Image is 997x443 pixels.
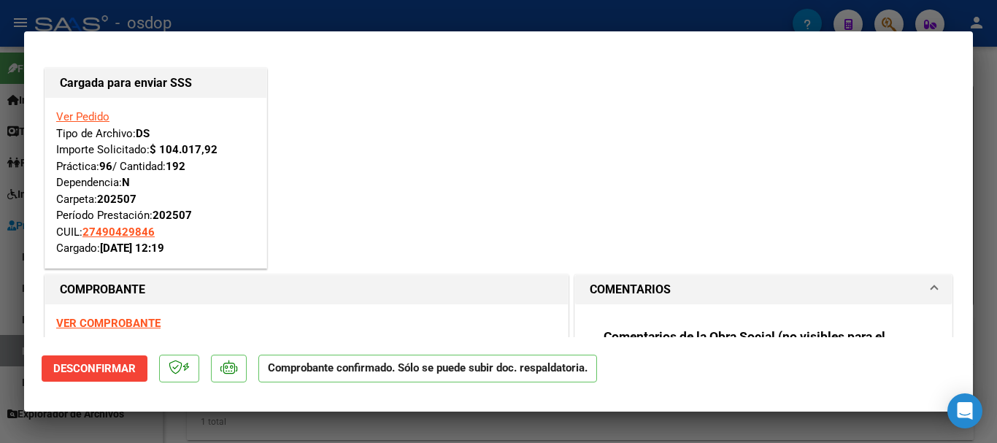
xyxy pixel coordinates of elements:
[56,317,161,330] a: VER COMPROBANTE
[166,160,185,173] strong: 192
[575,275,952,304] mat-expansion-panel-header: COMENTARIOS
[97,193,136,206] strong: 202507
[947,393,982,428] div: Open Intercom Messenger
[99,160,112,173] strong: 96
[153,209,192,222] strong: 202507
[56,109,255,257] div: Tipo de Archivo: Importe Solicitado: Práctica: / Cantidad: Dependencia: Carpeta: Período Prestaci...
[258,355,597,383] p: Comprobante confirmado. Sólo se puede subir doc. respaldatoria.
[136,127,150,140] strong: DS
[42,355,147,382] button: Desconfirmar
[590,281,671,298] h1: COMENTARIOS
[60,74,252,92] h1: Cargada para enviar SSS
[53,362,136,375] span: Desconfirmar
[604,329,885,360] strong: Comentarios de la Obra Social (no visibles para el prestador):
[122,176,130,189] strong: N
[82,226,155,239] span: 27490429846
[60,282,145,296] strong: COMPROBANTE
[100,242,164,255] strong: [DATE] 12:19
[150,143,218,156] strong: $ 104.017,92
[56,110,109,123] a: Ver Pedido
